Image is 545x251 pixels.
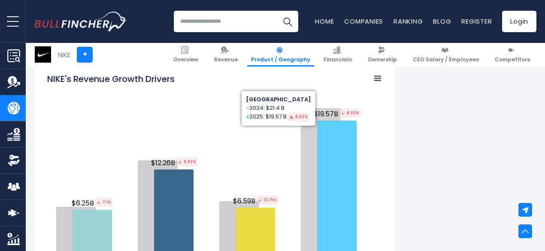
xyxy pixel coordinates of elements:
[409,43,483,67] a: CEO Salary / Employees
[413,56,479,63] span: CEO Salary / Employees
[210,43,242,67] a: Revenue
[247,43,314,67] a: Product / Geography
[257,196,278,205] span: 12.71%
[344,17,383,26] a: Companies
[368,56,397,63] span: Ownership
[502,11,536,32] a: Login
[35,46,51,63] img: NKE logo
[176,157,198,166] span: 9.92%
[214,56,238,63] span: Revenue
[339,109,361,118] span: 8.52%
[72,198,114,209] span: $6.25B
[495,56,530,63] span: Competitors
[491,43,534,67] a: Competitors
[277,11,298,32] button: Search
[320,43,356,67] a: Financials
[364,43,401,67] a: Ownership
[433,17,451,26] a: Blog
[58,50,70,60] div: NIKE
[315,17,334,26] a: Home
[314,109,362,119] span: $19.57B
[95,198,113,207] span: 7.1%
[151,157,199,168] span: $12.26B
[7,154,20,167] img: Ownership
[34,12,127,31] img: Bullfincher logo
[77,47,93,63] a: +
[173,56,198,63] span: Overview
[47,73,175,85] h2: NIKE's Revenue Growth Drivers
[233,196,279,206] span: $6.59B
[461,17,492,26] a: Register
[34,12,127,31] a: Go to homepage
[170,43,202,67] a: Overview
[251,56,310,63] span: Product / Geography
[324,56,352,63] span: Financials
[394,17,423,26] a: Ranking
